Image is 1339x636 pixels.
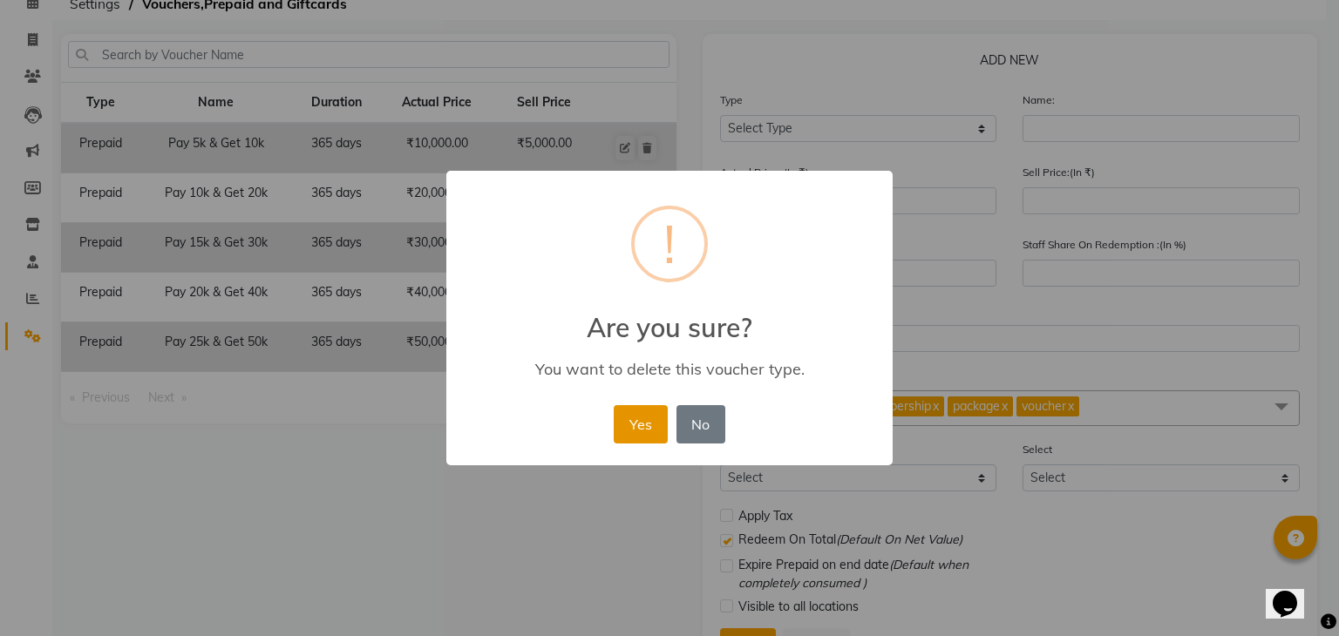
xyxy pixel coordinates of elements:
iframe: chat widget [1266,566,1322,619]
button: No [676,405,725,443]
button: Yes [614,405,667,443]
div: ! [663,209,676,279]
div: You want to delete this voucher type. [472,359,867,379]
h2: Are you sure? [446,291,893,343]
